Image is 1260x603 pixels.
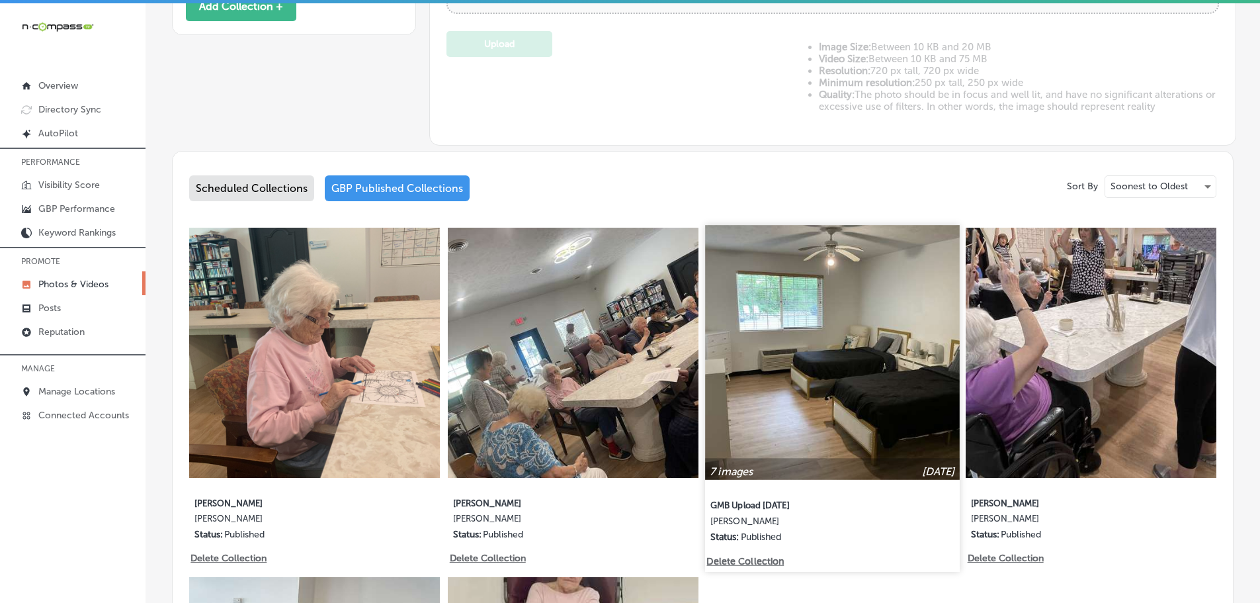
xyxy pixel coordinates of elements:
p: Delete Collection [968,553,1042,564]
p: Delete Collection [706,555,782,567]
p: Published [224,529,265,540]
p: Reputation [38,326,85,338]
img: Collection thumbnail [966,228,1216,479]
p: Posts [38,302,61,314]
label: [PERSON_NAME] [194,514,384,529]
p: Published [740,531,781,542]
p: Connected Accounts [38,410,129,421]
p: GBP Performance [38,203,115,214]
p: Soonest to Oldest [1111,180,1188,193]
p: Status: [453,529,482,540]
p: Keyword Rankings [38,227,116,238]
div: GBP Published Collections [325,175,470,201]
p: Published [1001,529,1041,540]
img: 660ab0bf-5cc7-4cb8-ba1c-48b5ae0f18e60NCTV_CLogo_TV_Black_-500x88.png [21,21,94,33]
img: Collection thumbnail [705,225,959,479]
p: Manage Locations [38,386,115,397]
label: [PERSON_NAME] [194,490,384,514]
div: Soonest to Oldest [1105,176,1216,197]
p: Visibility Score [38,179,100,191]
label: [PERSON_NAME] [453,490,642,514]
p: Status: [194,529,223,540]
label: GMB Upload [DATE] [710,492,902,516]
p: Status: [971,529,999,540]
label: [PERSON_NAME] [710,516,902,531]
p: Sort By [1067,181,1098,192]
p: Directory Sync [38,104,101,115]
label: [PERSON_NAME] [971,490,1160,514]
p: [DATE] [922,465,955,477]
p: Status: [710,531,739,542]
img: Collection thumbnail [448,228,698,479]
div: Scheduled Collections [189,175,314,201]
p: 7 images [710,465,753,477]
p: Published [483,529,523,540]
img: Collection thumbnail [189,228,440,479]
p: Overview [38,80,78,91]
p: Delete Collection [190,553,265,564]
p: Delete Collection [450,553,525,564]
label: [PERSON_NAME] [971,514,1160,529]
p: Photos & Videos [38,279,108,290]
label: [PERSON_NAME] [453,514,642,529]
p: AutoPilot [38,128,78,139]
